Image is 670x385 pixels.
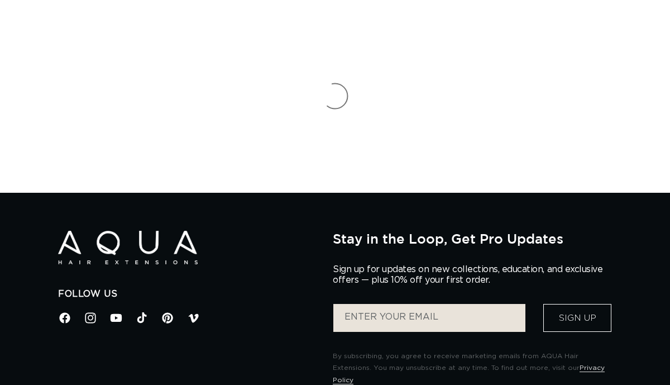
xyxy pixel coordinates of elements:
[333,364,605,383] a: Privacy Policy
[333,304,525,332] input: ENTER YOUR EMAIL
[58,288,316,300] h2: Follow Us
[333,264,612,286] p: Sign up for updates on new collections, education, and exclusive offers — plus 10% off your first...
[543,304,611,332] button: Sign Up
[333,231,612,246] h2: Stay in the Loop, Get Pro Updates
[58,231,198,265] img: Aqua Hair Extensions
